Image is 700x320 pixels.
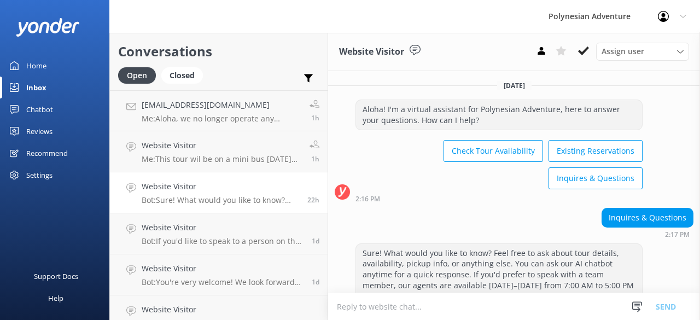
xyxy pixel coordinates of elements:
[142,99,301,111] h4: [EMAIL_ADDRESS][DOMAIN_NAME]
[602,230,693,238] div: 02:17pm 09-Aug-2025 (UTC -10:00) Pacific/Honolulu
[311,154,319,164] span: 11:08am 10-Aug-2025 (UTC -10:00) Pacific/Honolulu
[444,140,543,162] button: Check Tour Availability
[110,131,328,172] a: Website VisitorMe:This tour wil be on a mini bus [DATE] and we only have one seat available. If y...
[312,277,319,287] span: 07:09am 09-Aug-2025 (UTC -10:00) Pacific/Honolulu
[142,277,304,287] p: Bot: You're very welcome! We look forward to seeing you on a Polynesian Adventure.
[307,195,319,205] span: 02:17pm 09-Aug-2025 (UTC -10:00) Pacific/Honolulu
[26,55,46,77] div: Home
[110,172,328,213] a: Website VisitorBot:Sure! What would you like to know? Feel free to ask about tour details, availa...
[142,139,301,152] h4: Website Visitor
[142,114,301,124] p: Me: Aloha, we no longer operate any helicopter rides for our Kauai tours. Our one day tours from ...
[26,142,68,164] div: Recommend
[142,154,301,164] p: Me: This tour wil be on a mini bus [DATE] and we only have one seat available. If you have more i...
[26,98,53,120] div: Chatbot
[142,181,299,193] h4: Website Visitor
[665,231,690,238] strong: 2:17 PM
[355,196,380,202] strong: 2:16 PM
[142,195,299,205] p: Bot: Sure! What would you like to know? Feel free to ask about tour details, availability, pickup...
[161,69,208,81] a: Closed
[118,67,156,84] div: Open
[110,213,328,254] a: Website VisitorBot:If you'd like to speak to a person on the Polynesian Adventure Team, please ca...
[356,244,642,316] div: Sure! What would you like to know? Feel free to ask about tour details, availability, pickup info...
[26,120,52,142] div: Reviews
[142,304,304,316] h4: Website Visitor
[161,67,203,84] div: Closed
[355,195,643,202] div: 02:16pm 09-Aug-2025 (UTC -10:00) Pacific/Honolulu
[48,287,63,309] div: Help
[549,140,643,162] button: Existing Reservations
[596,43,689,60] div: Assign User
[110,90,328,131] a: [EMAIL_ADDRESS][DOMAIN_NAME]Me:Aloha, we no longer operate any helicopter rides for our Kauai tou...
[34,265,78,287] div: Support Docs
[110,254,328,295] a: Website VisitorBot:You're very welcome! We look forward to seeing you on a Polynesian Adventure.1d
[142,263,304,275] h4: Website Visitor
[312,236,319,246] span: 07:31am 09-Aug-2025 (UTC -10:00) Pacific/Honolulu
[26,77,46,98] div: Inbox
[16,18,79,36] img: yonder-white-logo.png
[497,81,532,90] span: [DATE]
[311,113,319,123] span: 11:13am 10-Aug-2025 (UTC -10:00) Pacific/Honolulu
[602,45,644,57] span: Assign user
[26,164,52,186] div: Settings
[118,41,319,62] h2: Conversations
[549,167,643,189] button: Inquires & Questions
[118,69,161,81] a: Open
[602,208,693,227] div: Inquires & Questions
[339,45,404,59] h3: Website Visitor
[142,222,304,234] h4: Website Visitor
[356,100,642,129] div: Aloha! I'm a virtual assistant for Polynesian Adventure, here to answer your questions. How can I...
[142,236,304,246] p: Bot: If you'd like to speak to a person on the Polynesian Adventure Team, please call [PHONE_NUMB...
